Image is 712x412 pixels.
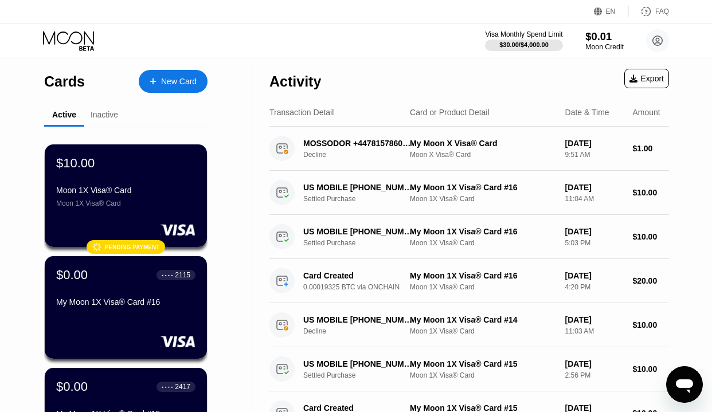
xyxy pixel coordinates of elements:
div: My Moon 1X Visa® Card #14 [410,315,556,324]
div: [DATE] [565,183,624,192]
div: US MOBILE [PHONE_NUMBER] USSettled PurchaseMy Moon 1X Visa® Card #15Moon 1X Visa® Card[DATE]2:56 ... [269,347,669,391]
div: Decline [303,151,421,159]
div: Decline [303,327,421,335]
div: $30.00 / $4,000.00 [499,41,549,48]
div:  [92,242,101,252]
div: Pending payment [105,244,160,250]
div: $0.00 [56,379,88,394]
div: 0.00019325 BTC via ONCHAIN [303,283,421,291]
div: Amount [632,108,660,117]
div: FAQ [629,6,669,17]
div: [DATE] [565,139,624,148]
div: Visa Monthly Spend Limit [485,30,562,38]
div: 2115 [175,271,190,279]
div: My Moon 1X Visa® Card #16 [410,183,556,192]
div: US MOBILE [PHONE_NUMBER] USSettled PurchaseMy Moon 1X Visa® Card #16Moon 1X Visa® Card[DATE]5:03 ... [269,215,669,259]
div: New Card [161,77,197,87]
div: Settled Purchase [303,239,421,247]
div: Moon 1X Visa® Card [410,327,556,335]
div: $20.00 [632,276,669,285]
div: US MOBILE [PHONE_NUMBER] USSettled PurchaseMy Moon 1X Visa® Card #16Moon 1X Visa® Card[DATE]11:04... [269,171,669,215]
div: 2417 [175,383,190,391]
div: ● ● ● ● [162,385,173,389]
div: EN [594,6,629,17]
div: My Moon X Visa® Card [410,139,556,148]
div: New Card [139,70,208,93]
div: US MOBILE [PHONE_NUMBER] US [303,183,413,192]
div: $0.01Moon Credit [585,30,624,51]
iframe: Button to launch messaging window [666,366,703,403]
div: 11:03 AM [565,327,624,335]
div: US MOBILE [PHONE_NUMBER] US [303,315,413,324]
div: Activity [269,73,321,90]
div: Moon X Visa® Card [410,151,556,159]
div: Moon 1X Visa® Card [56,199,195,207]
div: Moon 1X Visa® Card [410,239,556,247]
div: 9:51 AM [565,151,624,159]
div: Visa Monthly Spend Limit$30.00/$4,000.00 [485,30,562,51]
div: Export [629,74,664,83]
div: US MOBILE [PHONE_NUMBER] US [303,227,413,236]
div: US MOBILE [PHONE_NUMBER] USDeclineMy Moon 1X Visa® Card #14Moon 1X Visa® Card[DATE]11:03 AM$10.00 [269,303,669,347]
div: $0.00 [56,268,88,282]
div: Settled Purchase [303,371,421,379]
div: My Moon 1X Visa® Card #15 [410,359,556,368]
div: Moon 1X Visa® Card [410,195,556,203]
div: ● ● ● ● [162,273,173,277]
div: Moon 1X Visa® Card [410,283,556,291]
div: $10.00 [632,320,669,329]
div: My Moon 1X Visa® Card #16 [56,297,195,307]
div: Date & Time [565,108,609,117]
div: My Moon 1X Visa® Card #16 [410,227,556,236]
div: Export [624,69,669,88]
div: $10.00 [632,232,669,241]
div: Settled Purchase [303,195,421,203]
div: Active [52,110,76,119]
div: Transaction Detail [269,108,334,117]
div: $0.00● ● ● ●2115My Moon 1X Visa® Card #16 [45,256,207,359]
div: $10.00Moon 1X Visa® CardMoon 1X Visa® CardPending payment [45,144,207,247]
div: Card Created [303,271,413,280]
div: Inactive [91,110,118,119]
div: MOSSODOR +447815786007GB [303,139,413,148]
div: [DATE] [565,315,624,324]
div: Moon Credit [585,43,624,51]
div: US MOBILE [PHONE_NUMBER] US [303,359,413,368]
div: [DATE] [565,359,624,368]
div: Card Created0.00019325 BTC via ONCHAINMy Moon 1X Visa® Card #16Moon 1X Visa® Card[DATE]4:20 PM$20.00 [269,259,669,303]
div: Card or Product Detail [410,108,490,117]
div: FAQ [655,7,669,15]
div: 4:20 PM [565,283,624,291]
div: $1.00 [632,144,669,153]
div: My Moon 1X Visa® Card #16 [410,271,556,280]
div: [DATE] [565,227,624,236]
div: $0.01 [585,30,624,42]
div: Cards [44,73,85,90]
div: $10.00 [632,188,669,197]
div: 5:03 PM [565,239,624,247]
div: EN [606,7,616,15]
div: 2:56 PM [565,371,624,379]
div: $10.00 [632,364,669,374]
div: [DATE] [565,271,624,280]
div: Moon 1X Visa® Card [410,371,556,379]
div: MOSSODOR +447815786007GBDeclineMy Moon X Visa® CardMoon X Visa® Card[DATE]9:51 AM$1.00 [269,127,669,171]
div: $10.00 [56,156,95,171]
div: Moon 1X Visa® Card [56,186,195,195]
div: 11:04 AM [565,195,624,203]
